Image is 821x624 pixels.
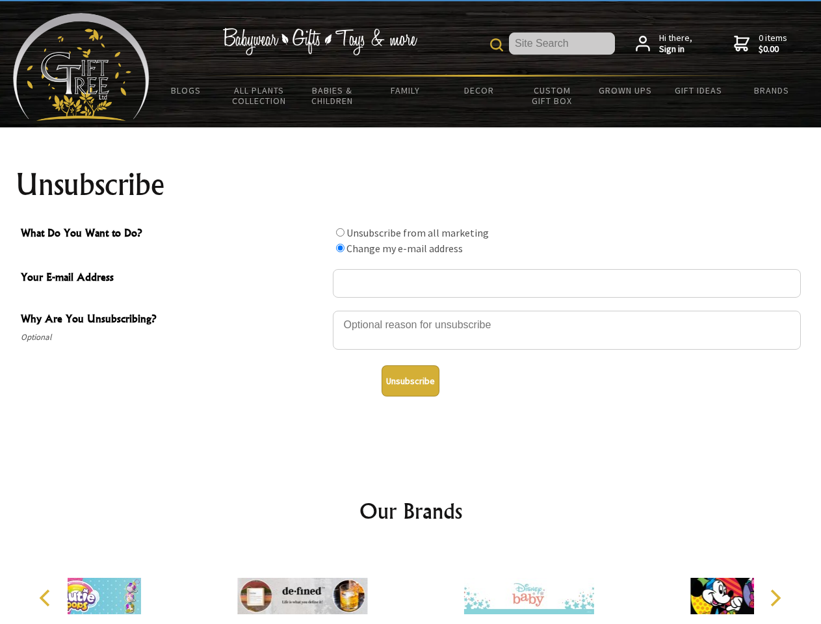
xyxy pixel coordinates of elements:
[636,32,692,55] a: Hi there,Sign in
[336,244,345,252] input: What Do You Want to Do?
[346,226,489,239] label: Unsubscribe from all marketing
[662,77,735,104] a: Gift Ideas
[13,13,150,121] img: Babyware - Gifts - Toys and more...
[21,269,326,288] span: Your E-mail Address
[490,38,503,51] img: product search
[759,44,787,55] strong: $0.00
[659,44,692,55] strong: Sign in
[21,330,326,345] span: Optional
[26,495,796,526] h2: Our Brands
[369,77,443,104] a: Family
[346,242,463,255] label: Change my e-mail address
[509,32,615,55] input: Site Search
[333,311,801,350] textarea: Why Are You Unsubscribing?
[515,77,589,114] a: Custom Gift Box
[21,311,326,330] span: Why Are You Unsubscribing?
[222,28,417,55] img: Babywear - Gifts - Toys & more
[150,77,223,104] a: BLOGS
[296,77,369,114] a: Babies & Children
[16,169,806,200] h1: Unsubscribe
[33,584,61,612] button: Previous
[759,32,787,55] span: 0 items
[333,269,801,298] input: Your E-mail Address
[659,32,692,55] span: Hi there,
[223,77,296,114] a: All Plants Collection
[588,77,662,104] a: Grown Ups
[761,584,789,612] button: Next
[336,228,345,237] input: What Do You Want to Do?
[382,365,439,396] button: Unsubscribe
[21,225,326,244] span: What Do You Want to Do?
[442,77,515,104] a: Decor
[735,77,809,104] a: Brands
[734,32,787,55] a: 0 items$0.00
